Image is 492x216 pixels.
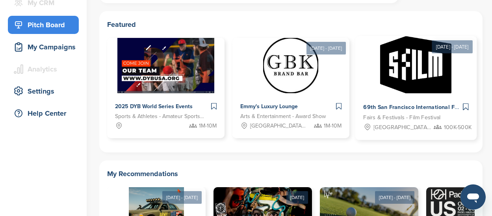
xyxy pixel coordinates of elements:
div: Pitch Board [12,18,79,32]
iframe: Button to launch messaging window [460,184,486,210]
span: Sports & Athletes - Amateur Sports Leagues [115,112,205,121]
span: 2025 DYB World Series Events [115,103,193,110]
a: My Campaigns [8,38,79,56]
div: [DATE] [286,191,308,204]
a: [DATE] - [DATE] Sponsorpitch & 69th San Francisco International Film Festival Fairs & Festivals -... [355,23,477,140]
h2: Featured [107,19,475,30]
div: [DATE] - [DATE] [306,42,346,54]
a: [DATE] - [DATE] Sponsorpitch & Emmy's Luxury Lounge Arts & Entertainment - Award Show [GEOGRAPHIC... [232,25,350,138]
a: Sponsorpitch & 2025 DYB World Series Events Sports & Athletes - Amateur Sports Leagues 1M-10M [107,38,225,138]
div: My Campaigns [12,40,79,54]
h2: My Recommendations [107,168,475,179]
img: Sponsorpitch & [117,38,215,93]
span: [GEOGRAPHIC_DATA], [GEOGRAPHIC_DATA] [250,122,306,130]
img: Sponsorpitch & [263,38,318,93]
div: Help Center [12,106,79,120]
span: 1M-10M [324,122,342,130]
div: Analytics [12,62,79,76]
img: Sponsorpitch & [381,36,452,93]
span: [GEOGRAPHIC_DATA], [GEOGRAPHIC_DATA] [374,123,432,132]
a: Settings [8,82,79,100]
div: [DATE] - [DATE] [375,191,414,204]
div: [DATE] - [DATE] [432,40,473,53]
a: Help Center [8,104,79,122]
span: Arts & Entertainment - Award Show [240,112,326,121]
span: Fairs & Festivals - Film Festival [364,113,441,122]
span: 69th San Francisco International Film Festival [364,103,485,111]
span: Emmy's Luxury Lounge [240,103,298,110]
a: Analytics [8,60,79,78]
span: 1M-10M [199,122,217,130]
a: Pitch Board [8,16,79,34]
div: [DATE] - [DATE] [162,191,202,204]
div: Settings [12,84,79,98]
span: 100K-500K [444,123,472,132]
